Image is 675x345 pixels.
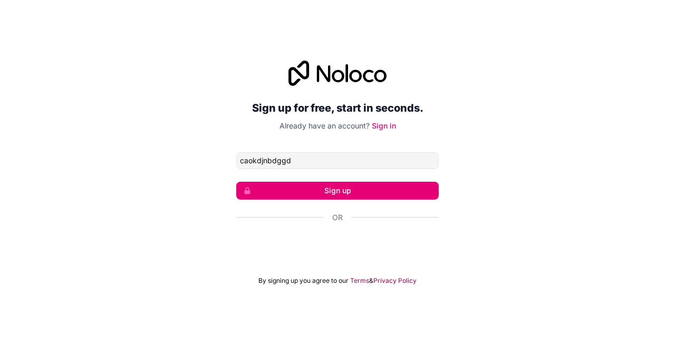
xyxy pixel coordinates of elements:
[236,182,439,200] button: Sign up
[372,121,396,130] a: Sign in
[350,277,369,285] a: Terms
[332,212,343,223] span: Or
[236,98,439,117] h2: Sign up for free, start in seconds.
[258,277,349,285] span: By signing up you agree to our
[231,234,444,258] iframe: Sign in with Google Button
[279,121,370,130] span: Already have an account?
[369,277,373,285] span: &
[236,152,439,169] input: Email address
[373,277,417,285] a: Privacy Policy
